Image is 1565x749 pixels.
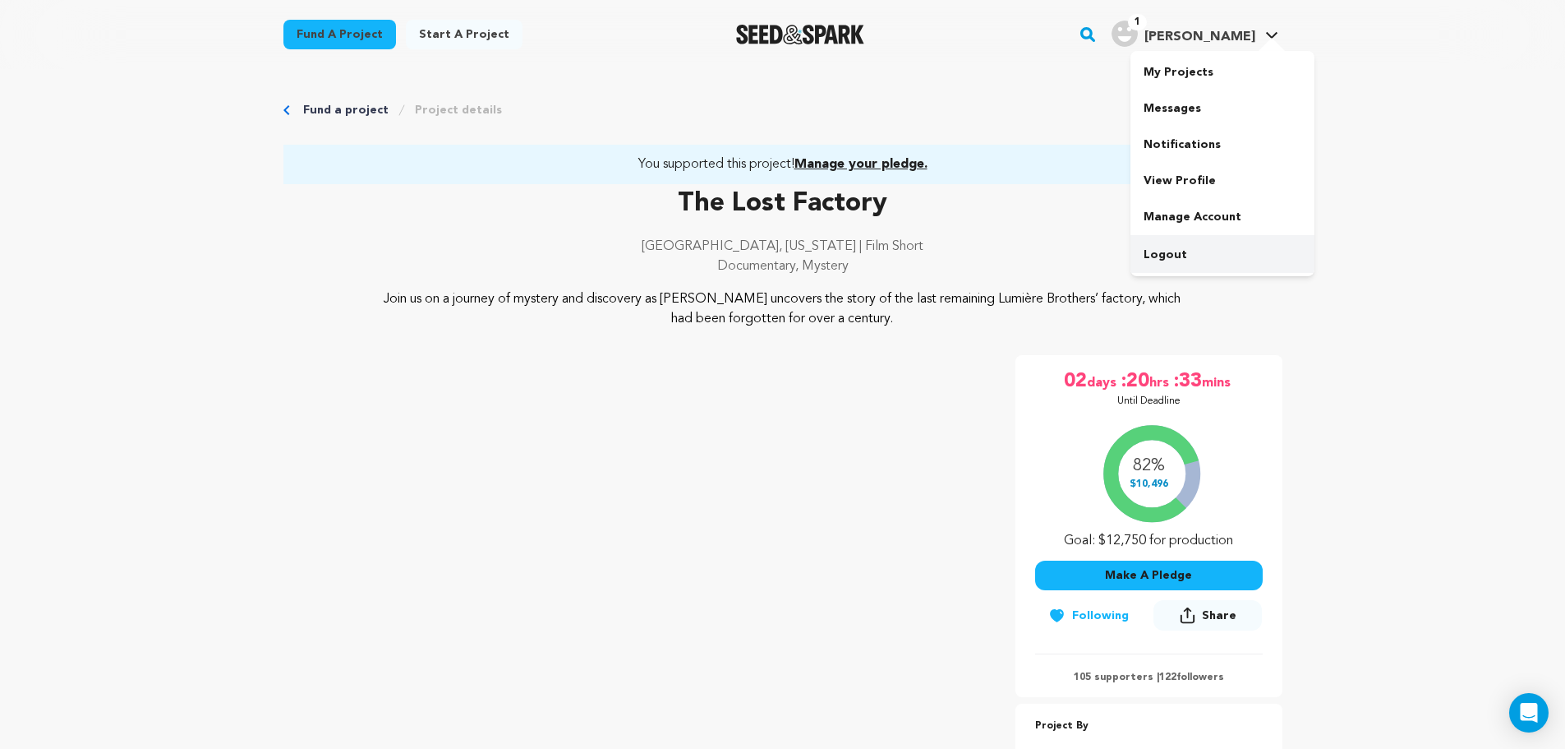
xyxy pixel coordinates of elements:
a: Fund a project [303,102,389,118]
a: View Profile [1130,163,1314,199]
div: Breadcrumb [283,102,1282,118]
a: Notifications [1130,127,1314,163]
a: Start a project [406,20,522,49]
p: Join us on a journey of mystery and discovery as [PERSON_NAME] uncovers the story of the last rem... [383,289,1182,329]
span: Share [1153,600,1262,637]
a: Manage Account [1130,199,1314,235]
img: Seed&Spark Logo Dark Mode [736,25,865,44]
button: Following [1035,601,1142,631]
p: The Lost Factory [283,184,1282,224]
a: Susan G.'s Profile [1108,17,1282,47]
button: Share [1153,600,1262,631]
a: Messages [1130,90,1314,127]
div: Susan G.'s Profile [1112,21,1255,47]
button: Make A Pledge [1035,561,1263,590]
a: Logout [1130,237,1314,273]
a: Project details [415,102,502,118]
span: 1 [1128,14,1147,30]
p: [GEOGRAPHIC_DATA], [US_STATE] | Film Short [283,237,1282,257]
a: Seed&Spark Homepage [736,25,865,44]
span: :20 [1120,368,1149,395]
span: 02 [1064,368,1087,395]
img: user.png [1112,21,1138,47]
span: days [1087,368,1120,395]
p: 105 supporters | followers [1035,671,1263,684]
span: Manage your pledge. [794,158,927,171]
span: :33 [1172,368,1202,395]
a: My Projects [1130,54,1314,90]
span: 122 [1159,673,1176,682]
span: [PERSON_NAME] [1144,30,1255,44]
p: Documentary, Mystery [283,257,1282,276]
span: hrs [1149,368,1172,395]
p: Until Deadline [1117,395,1181,408]
p: Project By [1035,717,1263,736]
span: mins [1202,368,1234,395]
a: Fund a project [283,20,396,49]
span: Susan G.'s Profile [1108,17,1282,52]
div: Open Intercom Messenger [1509,693,1549,733]
a: You supported this project!Manage your pledge. [303,155,1263,174]
span: Share [1202,608,1236,624]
